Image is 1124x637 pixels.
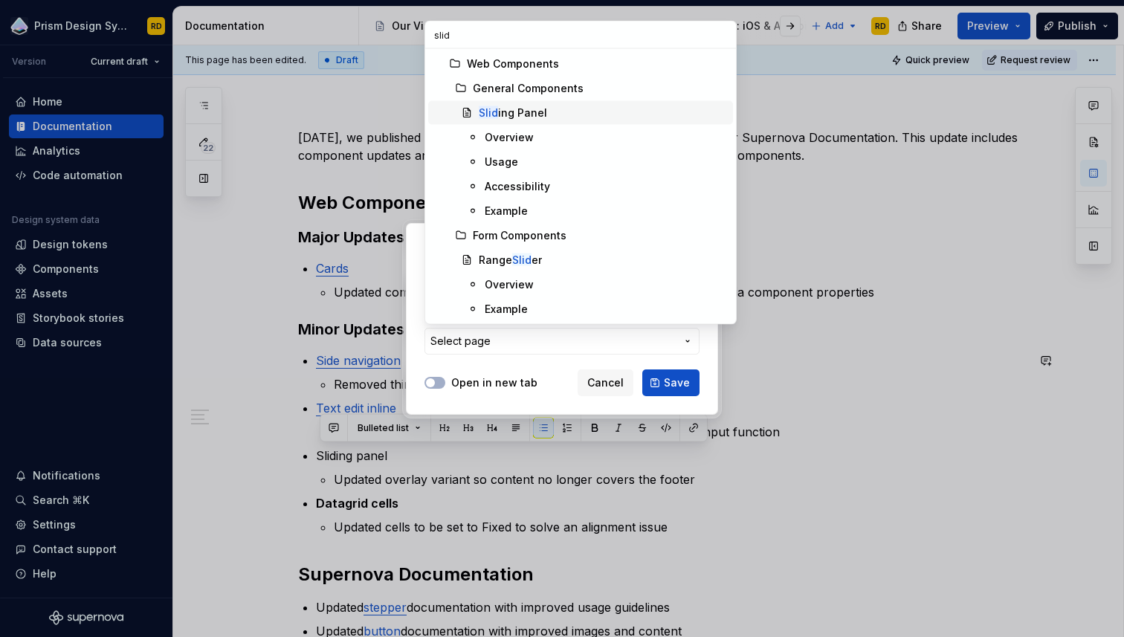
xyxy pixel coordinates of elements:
[485,179,550,194] div: Accessibility
[473,228,566,243] div: Form Components
[479,253,542,268] div: Range er
[485,155,518,169] div: Usage
[425,22,736,48] input: Search in pages...
[485,130,534,145] div: Overview
[467,56,559,71] div: Web Components
[512,253,532,266] mark: Slid
[479,106,498,119] mark: Slid
[485,204,528,219] div: Example
[485,277,534,292] div: Overview
[473,81,584,96] div: General Components
[479,106,547,120] div: ing Panel
[425,49,736,324] div: Search in pages...
[485,302,528,317] div: Example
